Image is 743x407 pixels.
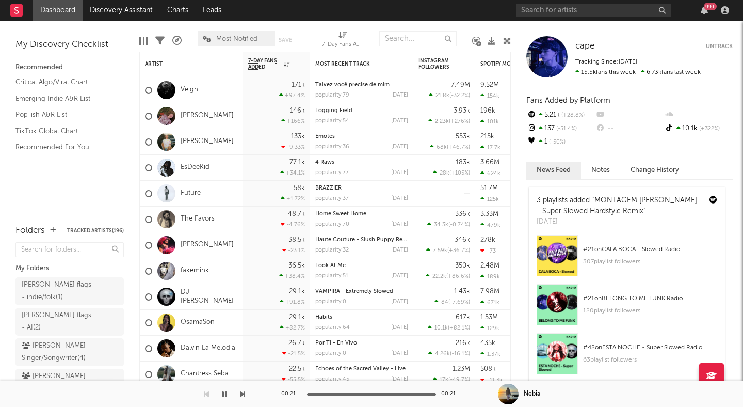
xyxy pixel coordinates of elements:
div: Echoes of the Sacred Valley - Live [315,366,408,372]
span: 4.26k [435,351,450,357]
div: 3.33M [480,211,498,217]
a: [PERSON_NAME] - Singer/Songwriter(4) [15,338,124,366]
button: 99+ [701,6,708,14]
button: News Feed [526,162,581,179]
div: 5.21k [526,108,595,122]
div: 3.66M [480,159,499,166]
div: 17.7k [480,144,500,151]
div: 307 playlist followers [583,256,717,268]
button: Save [279,37,292,43]
div: # 21 on CALA BOCA - Slowed Radio [583,243,717,256]
a: Dalvin La Melodia [181,344,235,353]
div: 479k [480,222,500,228]
a: VAMPIRA - Extremely Slowed [315,289,393,294]
div: 38.5k [288,237,305,243]
a: Emotes [315,134,335,139]
div: popularity: 45 [315,377,349,382]
div: 1 [526,135,595,149]
span: -49.7 % [450,377,469,383]
span: +322 % [698,126,720,132]
div: 7.49M [451,82,470,88]
div: popularity: 79 [315,92,349,98]
div: Look At Me [315,263,408,269]
a: TikTok Global Chart [15,126,114,137]
div: -73 [480,247,496,254]
div: 51.7M [480,185,498,192]
div: Haute Couture - Slush Puppy Remix [315,237,408,243]
div: 9.52M [480,82,499,88]
a: 4 Raws [315,160,334,165]
div: [DATE] [391,299,408,305]
div: Filters [155,26,165,56]
div: 553k [456,133,470,140]
div: +38.4 % [279,273,305,279]
button: Tracked Artists(196) [67,228,124,233]
div: ( ) [427,221,470,228]
div: 278k [480,237,495,243]
a: #21onCALA BOCA - Slowed Radio307playlist followers [529,235,725,284]
a: cape [575,41,594,52]
div: 215k [480,133,494,140]
div: [DATE] [391,144,408,150]
span: +105 % [451,170,469,176]
div: ( ) [430,144,470,150]
div: [DATE] [391,92,408,98]
a: Critical Algo/Viral Chart [15,76,114,88]
div: Logging Field [315,108,408,114]
span: 22.2k [432,274,446,279]
div: 671k [480,299,499,306]
a: Haute Couture - Slush Puppy Remix [315,237,412,243]
div: [PERSON_NAME] - Singer/Songwriter ( 4 ) [22,340,94,365]
div: [DATE] [391,247,408,253]
div: 7-Day Fans Added (7-Day Fans Added) [322,39,363,51]
span: -32.2 % [451,93,469,99]
span: +276 % [450,119,469,124]
div: -- [595,122,664,135]
div: 350k [455,262,470,269]
div: 58k [294,185,305,192]
a: Pop-ish A&R List [15,109,114,120]
a: DJ [PERSON_NAME] [181,288,238,306]
span: Fans Added by Platform [526,97,610,104]
div: 36.5k [288,262,305,269]
div: 624k [480,170,500,177]
div: # 42 on ESTA NOCHE - Super Slowed Radio [583,341,717,354]
div: 2.48M [480,262,499,269]
span: 34.3k [434,222,448,228]
a: fakemink [181,267,209,275]
div: [DATE] [391,222,408,227]
a: #21onBELONG TO ME FUNK Radio120playlist followers [529,284,725,333]
div: popularity: 0 [315,299,346,305]
span: 28k [440,170,449,176]
span: +36.7 % [449,248,469,254]
div: -21.5 % [282,350,305,357]
div: 48.7k [288,211,305,217]
a: [PERSON_NAME] flags - indie/folk(1) [15,277,124,305]
div: popularity: 64 [315,325,350,331]
span: 17k [440,377,448,383]
div: [DATE] [391,351,408,356]
div: [PERSON_NAME] flags - AI ( 2 ) [22,309,94,334]
div: 1.43k [454,288,470,295]
div: ( ) [433,376,470,383]
div: +1.72 % [281,195,305,202]
span: +28.8 % [560,113,585,118]
div: Edit Columns [139,26,148,56]
a: The Favors [181,215,215,224]
div: 617k [456,314,470,321]
div: Spotify Monthly Listeners [480,61,558,67]
span: 84 [441,300,448,305]
div: My Discovery Checklist [15,39,124,51]
a: #42onESTA NOCHE - Super Slowed Radio63playlist followers [529,333,725,382]
div: +82.7 % [280,324,305,331]
div: Home Sweet Home [315,211,408,217]
div: 1.53M [480,314,498,321]
a: BRAZZIER [315,185,342,191]
span: 6.73k fans last week [575,69,701,75]
div: 00:21 [441,388,462,400]
input: Search... [379,31,457,46]
span: 7-Day Fans Added [248,58,281,70]
div: 4 Raws [315,160,408,165]
div: My Folders [15,262,124,275]
div: ( ) [428,118,470,124]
